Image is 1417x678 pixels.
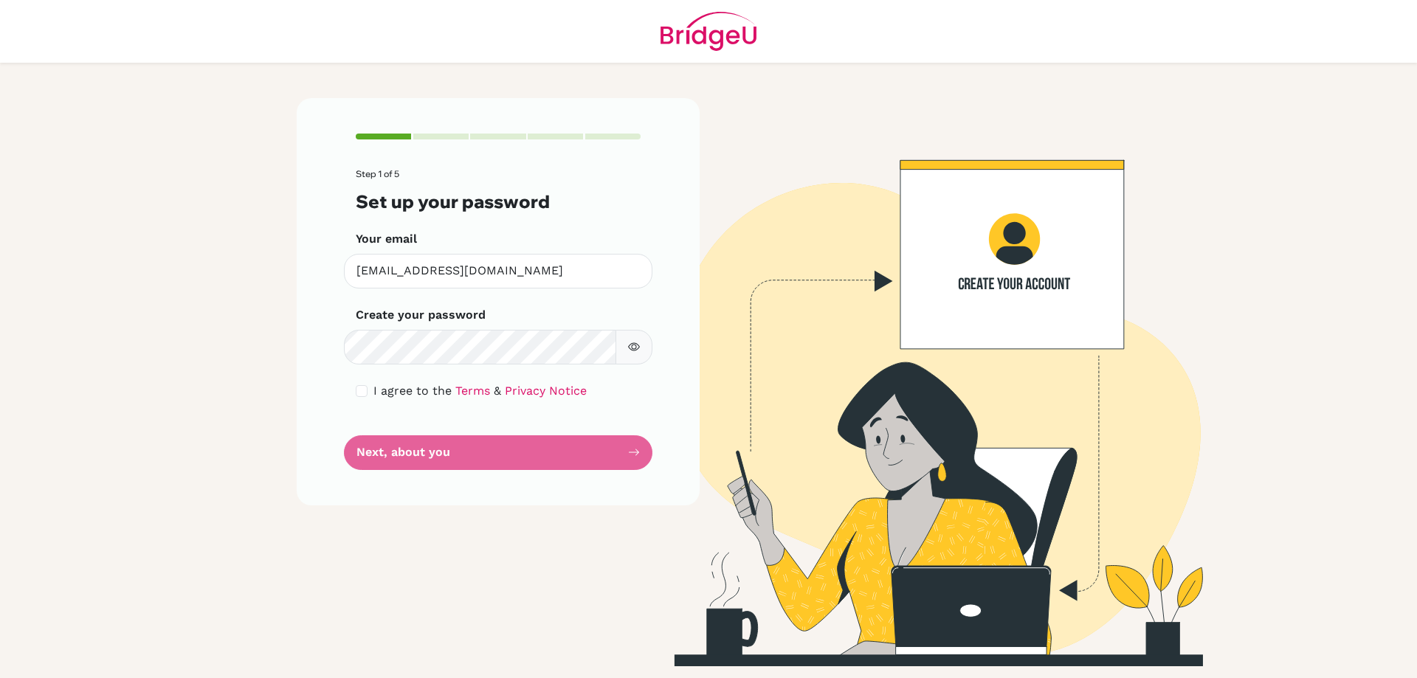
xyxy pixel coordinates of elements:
label: Create your password [356,306,486,324]
img: Create your account [498,98,1340,666]
input: Insert your email* [344,254,652,288]
label: Your email [356,230,417,248]
span: & [494,384,501,398]
h3: Set up your password [356,191,641,212]
a: Terms [455,384,490,398]
span: Step 1 of 5 [356,168,399,179]
a: Privacy Notice [505,384,587,398]
span: I agree to the [373,384,452,398]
